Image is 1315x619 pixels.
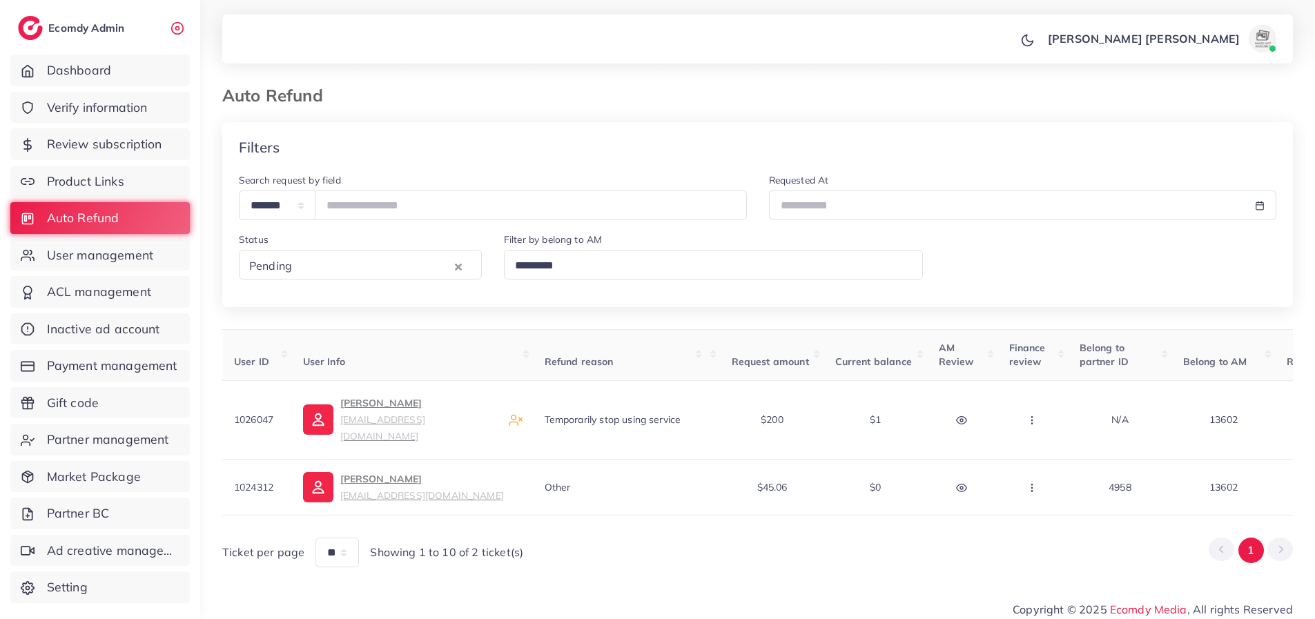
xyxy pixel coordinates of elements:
[47,173,124,190] span: Product Links
[1238,538,1264,563] button: Go to page 1
[510,255,906,277] input: Search for option
[757,481,788,493] span: $45.06
[234,481,273,493] span: 1024312
[10,55,190,86] a: Dashboard
[10,387,190,419] a: Gift code
[1209,413,1238,426] span: 13602
[1048,30,1240,47] p: [PERSON_NAME] [PERSON_NAME]
[47,357,177,375] span: Payment management
[870,413,881,426] span: $1
[939,342,974,368] span: AM Review
[1249,25,1276,52] img: avatar
[47,246,153,264] span: User management
[1080,342,1129,368] span: Belong to partner ID
[10,313,190,345] a: Inactive ad account
[769,173,829,187] label: Requested At
[10,166,190,197] a: Product Links
[296,255,451,277] input: Search for option
[222,86,334,106] h3: Auto Refund
[47,135,162,153] span: Review subscription
[340,395,497,444] p: [PERSON_NAME]
[340,471,503,504] p: [PERSON_NAME]
[239,250,482,279] div: Search for option
[835,355,912,368] span: Current balance
[10,498,190,529] a: Partner BC
[302,404,333,435] img: ic-user-info.36bf1079.svg
[1109,481,1131,493] span: 4958
[1111,413,1128,426] span: N/A
[1209,481,1238,493] span: 13602
[18,16,43,40] img: logo
[340,413,425,442] small: [EMAIL_ADDRESS][DOMAIN_NAME]
[302,355,344,368] span: User Info
[302,471,503,504] a: [PERSON_NAME][EMAIL_ADDRESS][DOMAIN_NAME]
[1187,601,1293,618] span: , All rights Reserved
[47,431,169,449] span: Partner management
[10,202,190,234] a: Auto Refund
[246,256,295,277] span: Pending
[47,320,160,338] span: Inactive ad account
[47,468,141,486] span: Market Package
[761,413,783,426] span: $200
[302,395,497,444] a: [PERSON_NAME][EMAIL_ADDRESS][DOMAIN_NAME]
[47,99,148,117] span: Verify information
[732,355,809,368] span: Request amount
[10,92,190,124] a: Verify information
[47,542,179,560] span: Ad creative management
[47,578,88,596] span: Setting
[234,355,269,368] span: User ID
[239,173,341,187] label: Search request by field
[10,128,190,160] a: Review subscription
[47,394,99,412] span: Gift code
[239,139,280,156] h4: Filters
[222,544,304,560] span: Ticket per page
[544,355,613,368] span: Refund reason
[47,61,111,79] span: Dashboard
[47,209,119,227] span: Auto Refund
[10,535,190,567] a: Ad creative management
[544,413,681,426] span: Temporarily stop using service
[10,571,190,603] a: Setting
[340,489,503,501] small: [EMAIL_ADDRESS][DOMAIN_NAME]
[504,250,924,279] div: Search for option
[18,16,128,40] a: logoEcomdy Admin
[1009,342,1046,368] span: Finance review
[48,21,128,35] h2: Ecomdy Admin
[10,424,190,455] a: Partner management
[47,283,151,301] span: ACL management
[47,504,110,522] span: Partner BC
[504,233,603,246] label: Filter by belong to AM
[234,413,273,426] span: 1026047
[544,481,570,493] span: Other
[10,239,190,271] a: User management
[1209,538,1293,563] ul: Pagination
[370,544,523,560] span: Showing 1 to 10 of 2 ticket(s)
[10,461,190,493] a: Market Package
[10,276,190,308] a: ACL management
[1040,25,1282,52] a: [PERSON_NAME] [PERSON_NAME]avatar
[10,350,190,382] a: Payment management
[1013,601,1293,618] span: Copyright © 2025
[1183,355,1247,368] span: Belong to AM
[302,472,333,502] img: ic-user-info.36bf1079.svg
[239,233,269,246] label: Status
[870,481,881,493] span: $0
[1110,602,1187,616] a: Ecomdy Media
[455,258,462,274] button: Clear Selected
